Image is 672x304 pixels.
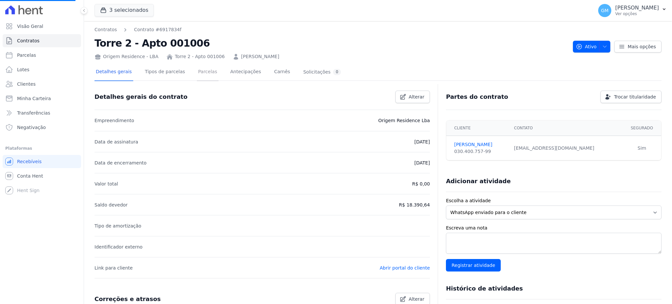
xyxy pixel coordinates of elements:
[333,69,341,75] div: 0
[573,41,611,53] button: Ativo
[94,138,138,146] p: Data de assinatura
[3,155,81,168] a: Recebíveis
[17,66,30,73] span: Lotes
[94,64,133,81] a: Detalhes gerais
[17,95,51,102] span: Minha Carteira
[94,180,118,188] p: Valor total
[593,1,672,20] button: GM [PERSON_NAME] Ver opções
[94,243,142,251] p: Identificador externo
[3,169,81,183] a: Conta Hent
[3,92,81,105] a: Minha Carteira
[175,53,225,60] a: Torre 2 - Apto 001006
[94,201,128,209] p: Saldo devedor
[17,158,42,165] span: Recebíveis
[414,138,430,146] p: [DATE]
[302,64,342,81] a: Solicitações0
[510,120,623,136] th: Contato
[446,259,501,271] input: Registrar atividade
[514,145,619,152] div: [EMAIL_ADDRESS][DOMAIN_NAME]
[614,41,661,53] a: Mais opções
[409,94,425,100] span: Alterar
[197,64,219,81] a: Parcelas
[600,91,661,103] a: Trocar titularidade
[144,64,186,81] a: Tipos de parcelas
[94,295,161,303] h3: Correções e atrasos
[5,144,78,152] div: Plataformas
[576,41,597,53] span: Ativo
[3,63,81,76] a: Lotes
[94,93,187,101] h3: Detalhes gerais do contrato
[628,43,656,50] span: Mais opções
[614,94,656,100] span: Trocar titularidade
[17,52,36,58] span: Parcelas
[380,265,430,271] a: Abrir portal do cliente
[94,4,154,16] button: 3 selecionados
[3,77,81,91] a: Clientes
[303,69,341,75] div: Solicitações
[17,173,43,179] span: Conta Hent
[623,136,661,161] td: Sim
[94,26,117,33] a: Contratos
[273,64,291,81] a: Carnês
[446,285,523,293] h3: Histórico de atividades
[3,49,81,62] a: Parcelas
[94,26,181,33] nav: Breadcrumb
[601,8,609,13] span: GM
[623,120,661,136] th: Segurado
[17,81,35,87] span: Clientes
[395,91,430,103] a: Alterar
[446,197,661,204] label: Escolha a atividade
[229,64,262,81] a: Antecipações
[615,11,659,16] p: Ver opções
[454,148,506,155] div: 030.400.757-99
[615,5,659,11] p: [PERSON_NAME]
[241,53,279,60] a: [PERSON_NAME]
[454,141,506,148] a: [PERSON_NAME]
[17,37,39,44] span: Contratos
[446,225,661,231] label: Escreva uma nota
[94,26,568,33] nav: Breadcrumb
[17,124,46,131] span: Negativação
[94,264,133,272] p: Link para cliente
[414,159,430,167] p: [DATE]
[94,117,134,124] p: Empreendimento
[409,296,425,302] span: Alterar
[3,121,81,134] a: Negativação
[446,93,508,101] h3: Partes do contrato
[17,23,43,30] span: Visão Geral
[3,20,81,33] a: Visão Geral
[446,120,510,136] th: Cliente
[94,36,568,51] h2: Torre 2 - Apto 001006
[94,53,158,60] div: Origem Residence - LBA
[3,34,81,47] a: Contratos
[378,117,430,124] p: Origem Residence Lba
[94,159,147,167] p: Data de encerramento
[399,201,430,209] p: R$ 18.390,64
[17,110,50,116] span: Transferências
[446,177,511,185] h3: Adicionar atividade
[134,26,181,33] a: Contrato #6917834f
[3,106,81,119] a: Transferências
[412,180,430,188] p: R$ 0,00
[94,222,141,230] p: Tipo de amortização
